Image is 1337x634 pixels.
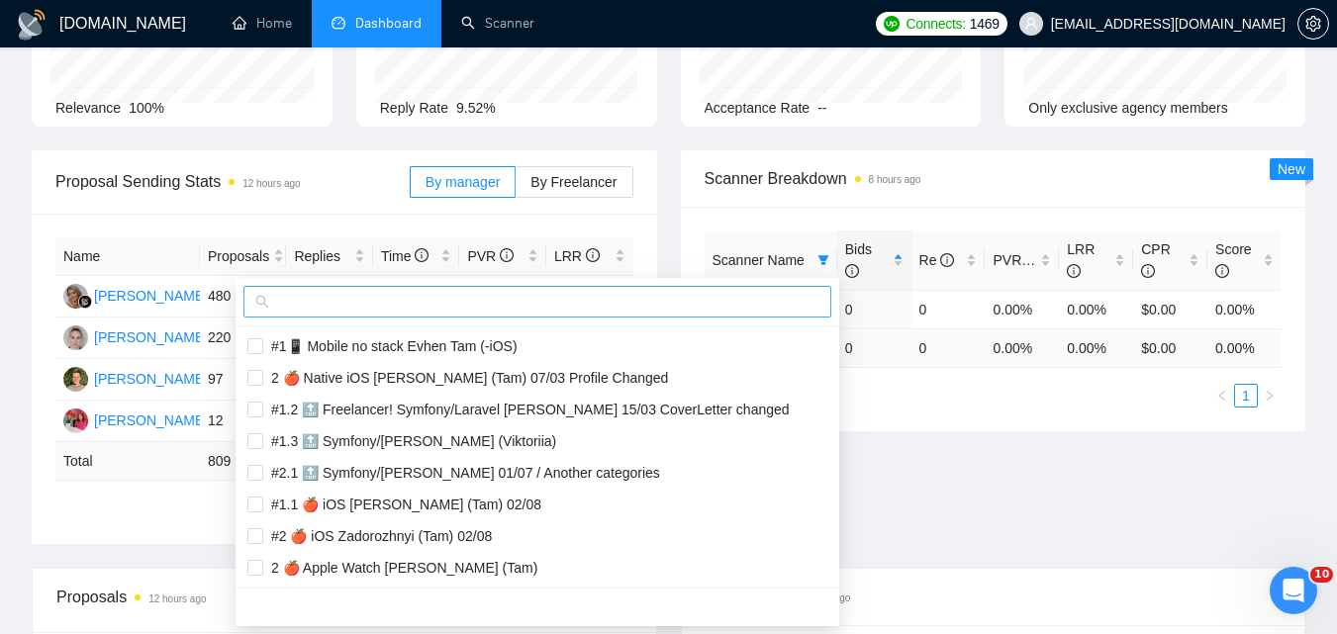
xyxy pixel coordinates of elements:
[837,290,911,328] td: 0
[1059,328,1133,367] td: 0.00 %
[911,328,986,367] td: 0
[813,245,833,275] span: filter
[263,465,660,481] span: #2.1 🔝 Symfony/[PERSON_NAME] 01/07 / Another categories
[200,237,287,276] th: Proposals
[200,359,287,401] td: 97
[1215,264,1229,278] span: info-circle
[554,248,600,264] span: LRR
[55,237,200,276] th: Name
[208,245,269,267] span: Proposals
[1216,390,1228,402] span: left
[16,9,48,41] img: logo
[1270,567,1317,614] iframe: Intercom live chat
[263,433,556,449] span: #1.3 🔝 Symfony/[PERSON_NAME] (Viktoriia)
[255,295,269,309] span: search
[200,317,287,359] td: 220
[845,241,872,279] span: Bids
[713,252,805,268] span: Scanner Name
[148,593,206,604] time: 12 hours ago
[55,169,410,194] span: Proposal Sending Stats
[884,16,900,32] img: upwork-logo.png
[263,402,790,417] span: #1.2 🔝 Freelancer! Symfony/Laravel [PERSON_NAME] 15/03 CoverLetter changed
[1059,290,1133,328] td: 0.00%
[500,248,514,262] span: info-circle
[817,254,829,266] span: filter
[869,174,921,185] time: 8 hours ago
[1141,264,1155,278] span: info-circle
[817,100,826,116] span: --
[63,411,208,427] a: OT[PERSON_NAME]
[263,497,541,512] span: #1.1 🍎 iOS [PERSON_NAME] (Tam) 02/08
[1235,385,1257,407] a: 1
[919,252,955,268] span: Re
[1210,384,1234,408] li: Previous Page
[63,325,88,350] img: TK
[55,442,200,481] td: Total
[530,174,617,190] span: By Freelancer
[233,15,292,32] a: homeHome
[263,528,492,544] span: #2 🍎 iOS Zadorozhnyi (Tam) 02/08
[1215,241,1252,279] span: Score
[1141,241,1171,279] span: CPR
[355,15,422,32] span: Dashboard
[63,367,88,392] img: P
[263,370,668,386] span: 2 🍎 Native iOS [PERSON_NAME] (Tam) 07/03 Profile Changed
[263,560,537,576] span: 2 🍎 Apple Watch [PERSON_NAME] (Tam)
[94,409,208,431] div: [PERSON_NAME]
[332,16,345,30] span: dashboard
[1067,264,1081,278] span: info-circle
[63,284,88,309] img: MC
[1298,16,1328,32] span: setting
[1310,567,1333,583] span: 10
[1264,390,1276,402] span: right
[985,290,1059,328] td: 0.00%
[940,253,954,267] span: info-circle
[63,408,88,433] img: OT
[706,585,1282,609] span: Invitations
[78,295,92,309] img: gigradar-bm.png
[94,326,208,348] div: [PERSON_NAME]
[294,245,350,267] span: Replies
[845,264,859,278] span: info-circle
[586,248,600,262] span: info-circle
[426,174,500,190] span: By manager
[467,248,514,264] span: PVR
[1258,384,1282,408] button: right
[200,401,287,442] td: 12
[993,252,1039,268] span: PVR
[286,237,373,276] th: Replies
[63,287,208,303] a: MC[PERSON_NAME]
[1133,290,1207,328] td: $0.00
[1133,328,1207,367] td: $ 0.00
[1207,328,1282,367] td: 0.00 %
[1234,384,1258,408] li: 1
[56,585,344,616] div: Proposals
[1297,16,1329,32] a: setting
[55,100,121,116] span: Relevance
[456,100,496,116] span: 9.52%
[380,100,448,116] span: Reply Rate
[705,166,1283,191] span: Scanner Breakdown
[1024,17,1038,31] span: user
[970,13,1000,35] span: 1469
[129,100,164,116] span: 100%
[1067,241,1095,279] span: LRR
[94,285,208,307] div: [PERSON_NAME]
[906,13,965,35] span: Connects:
[1210,384,1234,408] button: left
[63,370,208,386] a: P[PERSON_NAME]
[200,442,287,481] td: 809
[985,328,1059,367] td: 0.00 %
[1207,290,1282,328] td: 0.00%
[242,178,300,189] time: 12 hours ago
[415,248,429,262] span: info-circle
[263,338,518,354] span: #1📱 Mobile no stack Evhen Tam (-iOS)
[911,290,986,328] td: 0
[461,15,534,32] a: searchScanner
[94,368,208,390] div: [PERSON_NAME]
[1278,161,1305,177] span: New
[1297,8,1329,40] button: setting
[705,100,811,116] span: Acceptance Rate
[381,248,429,264] span: Time
[1258,384,1282,408] li: Next Page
